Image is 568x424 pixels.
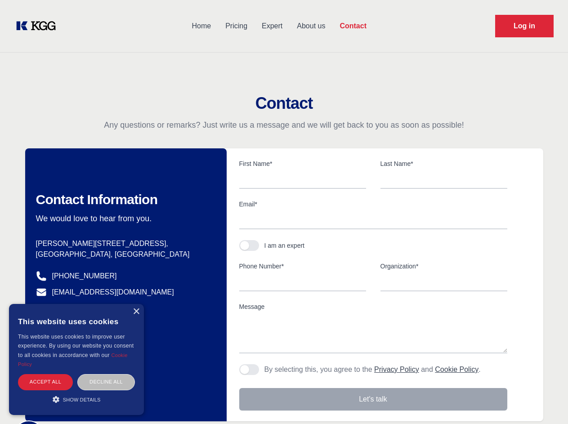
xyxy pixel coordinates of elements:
div: Close [133,308,139,315]
a: About us [290,14,332,38]
a: Cookie Policy [18,353,128,367]
div: I am an expert [264,241,305,250]
a: Cookie Policy [435,366,479,373]
div: This website uses cookies [18,311,135,332]
button: Let's talk [239,388,507,411]
a: [PHONE_NUMBER] [52,271,117,281]
p: [GEOGRAPHIC_DATA], [GEOGRAPHIC_DATA] [36,249,212,260]
p: We would love to hear from you. [36,213,212,224]
label: Email* [239,200,507,209]
label: First Name* [239,159,366,168]
a: @knowledgegategroup [36,303,125,314]
h2: Contact [11,94,557,112]
div: Show details [18,395,135,404]
p: [PERSON_NAME][STREET_ADDRESS], [36,238,212,249]
a: Request Demo [495,15,554,37]
iframe: Chat Widget [523,381,568,424]
a: Expert [255,14,290,38]
label: Last Name* [380,159,507,168]
span: This website uses cookies to improve user experience. By using our website you consent to all coo... [18,334,134,358]
label: Organization* [380,262,507,271]
a: Privacy Policy [374,366,419,373]
div: Decline all [77,374,135,390]
a: Home [184,14,218,38]
a: Pricing [218,14,255,38]
label: Message [239,302,507,311]
p: By selecting this, you agree to the and . [264,364,481,375]
a: KOL Knowledge Platform: Talk to Key External Experts (KEE) [14,19,63,33]
a: [EMAIL_ADDRESS][DOMAIN_NAME] [52,287,174,298]
h2: Contact Information [36,192,212,208]
a: Contact [332,14,374,38]
span: Show details [63,397,101,402]
p: Any questions or remarks? Just write us a message and we will get back to you as soon as possible! [11,120,557,130]
div: Accept all [18,374,73,390]
label: Phone Number* [239,262,366,271]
